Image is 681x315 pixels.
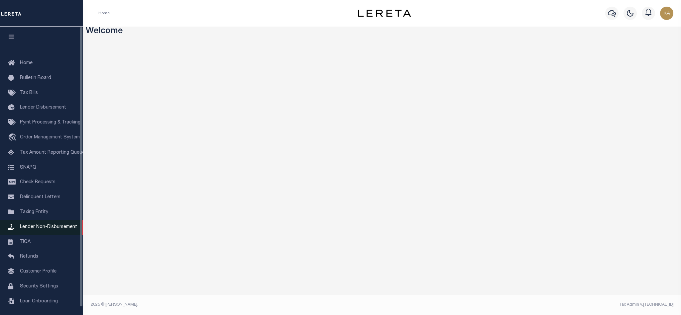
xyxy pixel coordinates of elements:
[20,210,48,214] span: Taxing Entity
[20,284,58,289] span: Security Settings
[98,10,110,16] li: Home
[660,7,673,20] img: svg+xml;base64,PHN2ZyB4bWxucz0iaHR0cDovL3d3dy53My5vcmcvMjAwMC9zdmciIHBvaW50ZXItZXZlbnRzPSJub25lIi...
[20,180,56,185] span: Check Requests
[20,239,31,244] span: TIQA
[20,165,36,170] span: SNAPQ
[20,269,57,274] span: Customer Profile
[20,254,38,259] span: Refunds
[20,135,80,140] span: Order Management System
[8,133,19,142] i: travel_explore
[20,299,58,304] span: Loan Onboarding
[387,302,674,308] div: Tax Admin v.[TECHNICAL_ID]
[20,120,80,125] span: Pymt Processing & Tracking
[20,225,77,229] span: Lender Non-Disbursement
[20,91,38,95] span: Tax Bills
[358,10,411,17] img: logo-dark.svg
[86,27,679,37] h3: Welcome
[20,105,66,110] span: Lender Disbursement
[20,61,33,65] span: Home
[86,302,382,308] div: 2025 © [PERSON_NAME].
[20,150,85,155] span: Tax Amount Reporting Queue
[20,76,51,80] span: Bulletin Board
[20,195,60,199] span: Delinquent Letters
